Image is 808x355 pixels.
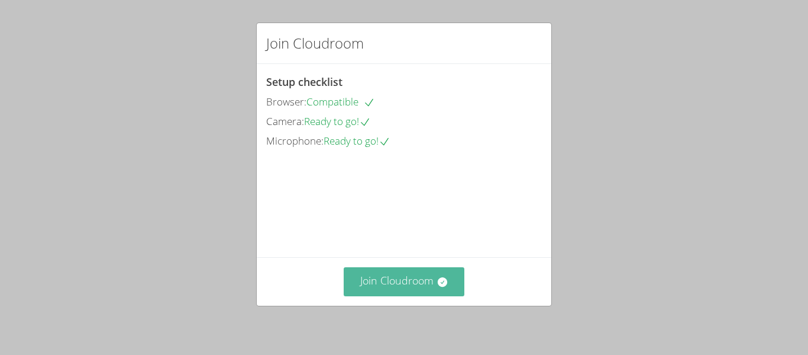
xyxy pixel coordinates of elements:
span: Microphone: [266,134,324,148]
h2: Join Cloudroom [266,33,364,54]
span: Camera: [266,114,304,128]
span: Ready to go! [304,114,371,128]
span: Compatible [306,95,375,108]
span: Ready to go! [324,134,390,148]
span: Browser: [266,95,306,108]
button: Join Cloudroom [344,267,465,296]
span: Setup checklist [266,75,342,89]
